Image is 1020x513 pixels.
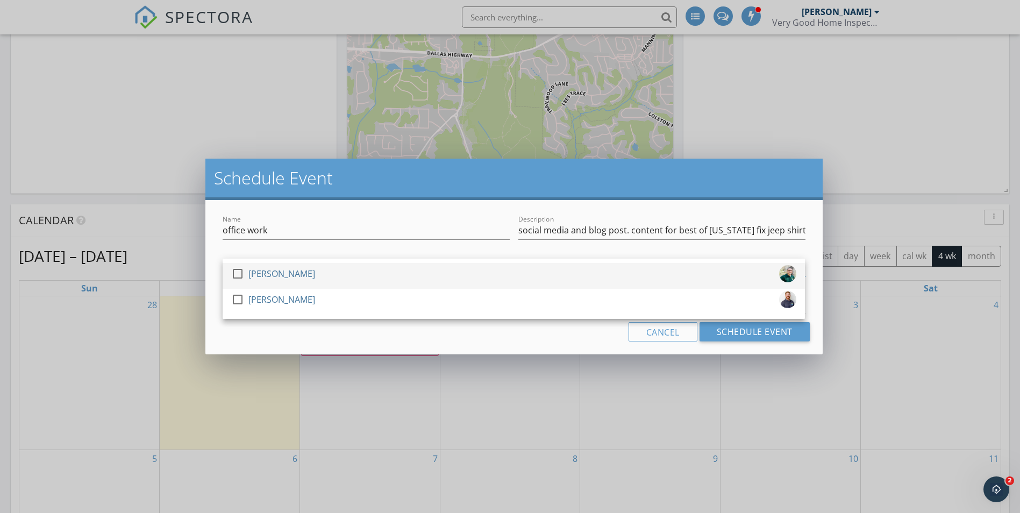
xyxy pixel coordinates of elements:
[983,476,1009,502] iframe: Intercom live chat
[779,265,796,282] img: josh_profile_pic.jpeg
[1005,476,1014,485] span: 2
[629,322,697,341] button: Cancel
[700,322,810,341] button: Schedule Event
[793,261,805,274] i: arrow_drop_down
[214,167,814,189] h2: Schedule Event
[248,265,315,282] div: [PERSON_NAME]
[779,291,796,308] img: chad.jpeg
[248,291,315,308] div: [PERSON_NAME]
